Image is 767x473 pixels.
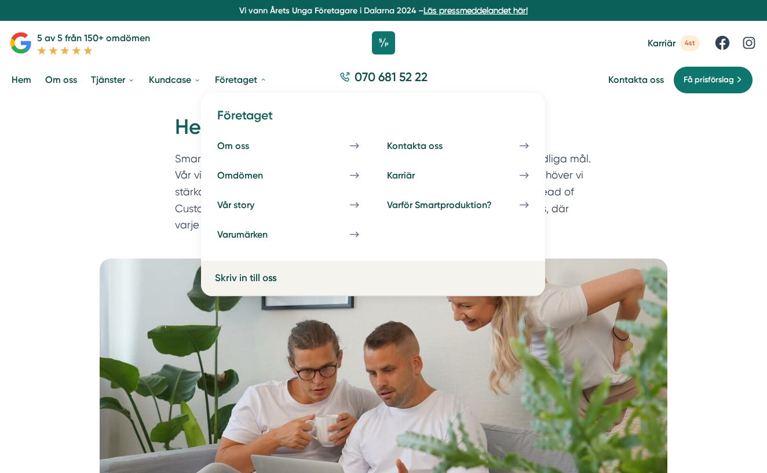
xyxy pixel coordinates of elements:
a: Varför Smartproduktion? [380,192,536,217]
div: Varumärken [217,229,295,240]
div: Om oss [217,140,277,151]
a: Tjänster [89,65,137,94]
p: Smartproduktion är ett snabbväxande bolag med höga ambitioner och tydliga mål. Vår vision är att ... [175,151,592,239]
a: Läs pressmeddelandet här! [423,6,528,15]
a: Kontakta oss [380,133,536,158]
p: Vi vann Årets Unga Företagare i Dalarna 2024 – [5,5,762,16]
a: Varumärken [210,222,366,247]
a: Skriv in till oss [215,270,368,286]
a: Hem [9,65,34,94]
a: Företaget [213,65,269,94]
a: 070 681 52 22 [335,68,432,91]
div: Karriär [387,170,443,181]
a: Omdömen [210,163,366,188]
a: Vår story [210,192,366,217]
a: Få prisförslag [673,66,753,94]
a: Kontakta oss [608,74,664,85]
a: Karriär [380,163,536,188]
a: Om oss [43,65,79,94]
p: 5 av 5 från 150+ omdömen [37,31,150,45]
h1: Head of Customer Success [175,113,592,151]
a: Om oss [210,133,366,158]
div: Kontakta oss [387,140,470,151]
h4: Företaget [210,107,536,133]
div: Omdömen [217,170,291,181]
span: 070 681 52 22 [355,68,428,85]
span: 4st [680,35,700,51]
div: Vår story [217,199,282,210]
span: Karriär [648,38,675,49]
div: Varför Smartproduktion? [387,199,520,210]
a: Kundcase [147,65,203,94]
span: Få prisförslag [684,74,734,86]
a: Karriär 4st [648,35,700,51]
